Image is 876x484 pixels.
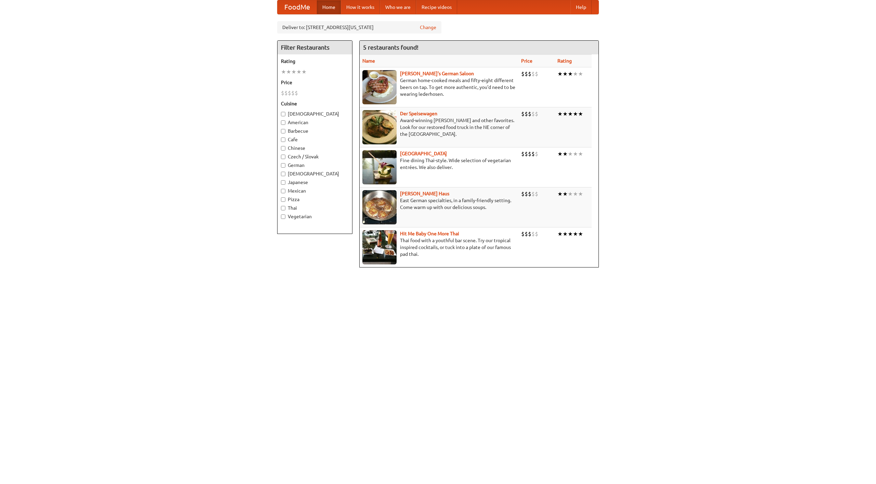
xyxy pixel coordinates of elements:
li: ★ [563,150,568,158]
li: ★ [573,110,578,118]
li: ★ [563,110,568,118]
li: $ [531,150,535,158]
li: $ [525,70,528,78]
li: $ [284,89,288,97]
label: Chinese [281,145,349,152]
a: [GEOGRAPHIC_DATA] [400,151,447,156]
div: Deliver to: [STREET_ADDRESS][US_STATE] [277,21,441,34]
li: $ [291,89,295,97]
li: $ [521,110,525,118]
li: $ [535,110,538,118]
li: $ [535,190,538,198]
li: ★ [563,190,568,198]
a: FoodMe [278,0,317,14]
li: $ [531,110,535,118]
li: $ [295,89,298,97]
li: $ [528,190,531,198]
li: $ [521,70,525,78]
li: $ [521,190,525,198]
img: speisewagen.jpg [362,110,397,144]
input: [DEMOGRAPHIC_DATA] [281,172,285,176]
li: $ [521,150,525,158]
label: Mexican [281,187,349,194]
input: Pizza [281,197,285,202]
li: ★ [573,70,578,78]
a: Price [521,58,532,64]
li: ★ [286,68,291,76]
li: $ [535,230,538,238]
a: Der Speisewagen [400,111,437,116]
li: ★ [296,68,301,76]
a: [PERSON_NAME] Haus [400,191,449,196]
li: ★ [281,68,286,76]
label: [DEMOGRAPHIC_DATA] [281,110,349,117]
li: $ [525,190,528,198]
li: $ [281,89,284,97]
label: Japanese [281,179,349,186]
p: Thai food with a youthful bar scene. Try our tropical inspired cocktails, or tuck into a plate of... [362,237,516,258]
li: ★ [568,230,573,238]
label: Czech / Slovak [281,153,349,160]
a: Rating [557,58,572,64]
img: babythai.jpg [362,230,397,264]
li: ★ [557,70,563,78]
a: Change [420,24,436,31]
li: ★ [578,230,583,238]
a: Recipe videos [416,0,457,14]
li: ★ [291,68,296,76]
input: Thai [281,206,285,210]
li: ★ [557,110,563,118]
li: ★ [557,190,563,198]
li: $ [525,230,528,238]
li: ★ [578,190,583,198]
img: esthers.jpg [362,70,397,104]
input: Vegetarian [281,214,285,219]
label: Pizza [281,196,349,203]
h5: Rating [281,58,349,65]
p: East German specialties, in a family-friendly setting. Come warm up with our delicious soups. [362,197,516,211]
li: $ [525,110,528,118]
li: ★ [563,70,568,78]
li: ★ [568,190,573,198]
li: $ [525,150,528,158]
li: ★ [573,230,578,238]
li: ★ [578,150,583,158]
li: $ [528,110,531,118]
a: Name [362,58,375,64]
label: Cafe [281,136,349,143]
li: ★ [301,68,307,76]
h5: Cuisine [281,100,349,107]
li: $ [288,89,291,97]
input: German [281,163,285,168]
input: Cafe [281,138,285,142]
li: $ [521,230,525,238]
input: Barbecue [281,129,285,133]
li: ★ [563,230,568,238]
ng-pluralize: 5 restaurants found! [363,44,418,51]
li: ★ [568,150,573,158]
input: Czech / Slovak [281,155,285,159]
a: [PERSON_NAME]'s German Saloon [400,71,474,76]
label: Barbecue [281,128,349,134]
li: ★ [573,190,578,198]
input: Chinese [281,146,285,151]
label: [DEMOGRAPHIC_DATA] [281,170,349,177]
h4: Filter Restaurants [278,41,352,54]
input: Japanese [281,180,285,185]
label: Thai [281,205,349,211]
li: ★ [557,230,563,238]
b: Hit Me Baby One More Thai [400,231,459,236]
li: ★ [573,150,578,158]
a: Who we are [380,0,416,14]
a: Help [570,0,592,14]
li: ★ [568,110,573,118]
li: ★ [578,110,583,118]
p: Award-winning [PERSON_NAME] and other favorites. Look for our restored food truck in the NE corne... [362,117,516,138]
input: [DEMOGRAPHIC_DATA] [281,112,285,116]
li: $ [535,150,538,158]
li: ★ [557,150,563,158]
